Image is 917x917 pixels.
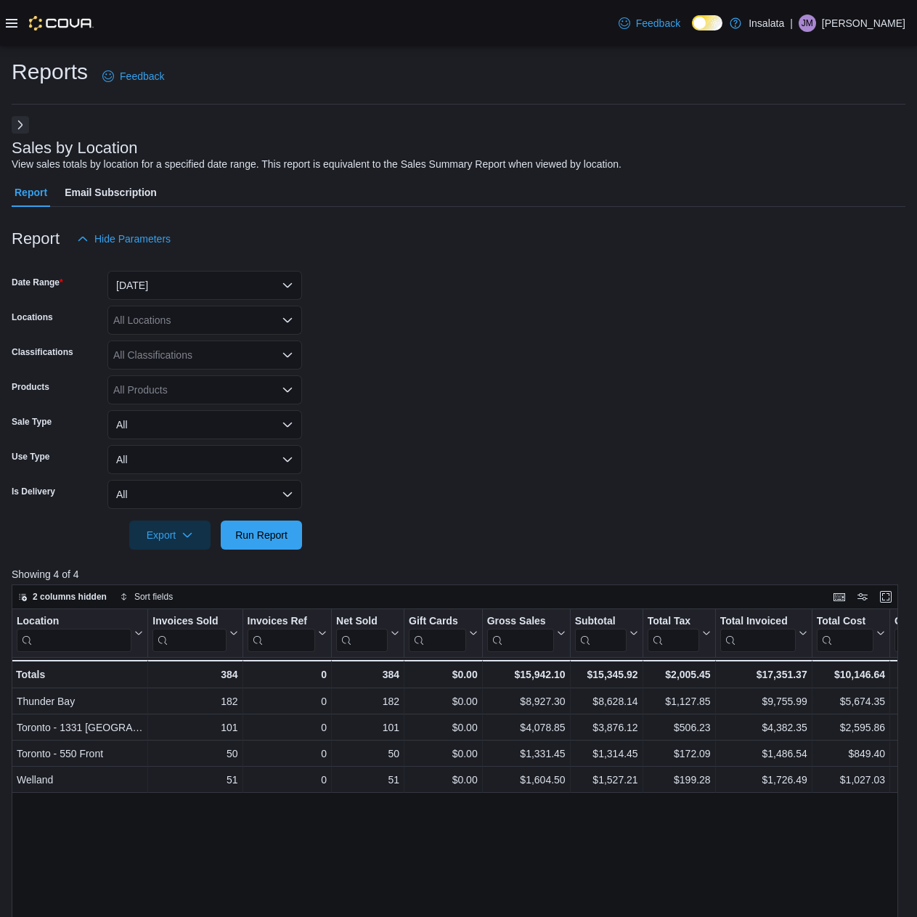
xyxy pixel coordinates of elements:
[282,314,293,326] button: Open list of options
[152,693,237,710] div: 182
[152,615,226,652] div: Invoices Sold
[248,615,315,652] div: Invoices Ref
[336,719,399,736] div: 101
[12,451,49,462] label: Use Type
[29,16,94,30] img: Cova
[12,116,29,134] button: Next
[12,139,138,157] h3: Sales by Location
[648,615,699,652] div: Total Tax
[749,15,784,32] p: Insalata
[107,271,302,300] button: [DATE]
[409,745,478,762] div: $0.00
[17,745,143,762] div: Toronto - 550 Front
[692,15,722,30] input: Dark Mode
[409,693,478,710] div: $0.00
[877,588,894,606] button: Enter fullscreen
[487,719,566,736] div: $4,078.85
[817,693,885,710] div: $5,674.35
[648,719,711,736] div: $506.23
[817,666,885,683] div: $10,146.64
[12,486,55,497] label: Is Delivery
[248,615,315,629] div: Invoices Ref
[648,615,699,629] div: Total Tax
[790,15,793,32] p: |
[817,615,873,652] div: Total Cost
[17,693,143,710] div: Thunder Bay
[575,615,638,652] button: Subtotal
[120,69,164,83] span: Feedback
[12,277,63,288] label: Date Range
[33,591,107,603] span: 2 columns hidden
[720,719,807,736] div: $4,382.35
[831,588,848,606] button: Keyboard shortcuts
[248,693,327,710] div: 0
[648,666,711,683] div: $2,005.45
[487,693,566,710] div: $8,927.30
[575,719,638,736] div: $3,876.12
[799,15,816,32] div: James Moffitt
[822,15,905,32] p: [PERSON_NAME]
[15,178,47,207] span: Report
[152,615,226,629] div: Invoices Sold
[94,232,171,246] span: Hide Parameters
[152,771,237,788] div: 51
[17,719,143,736] div: Toronto - 1331 [GEOGRAPHIC_DATA]
[575,666,638,683] div: $15,345.92
[648,615,711,652] button: Total Tax
[648,745,711,762] div: $172.09
[71,224,176,253] button: Hide Parameters
[336,745,399,762] div: 50
[129,521,211,550] button: Export
[817,745,885,762] div: $849.40
[16,666,143,683] div: Totals
[12,346,73,358] label: Classifications
[336,666,399,683] div: 384
[248,615,327,652] button: Invoices Ref
[613,9,686,38] a: Feedback
[17,615,143,652] button: Location
[336,771,399,788] div: 51
[648,771,711,788] div: $199.28
[817,615,873,629] div: Total Cost
[336,615,388,629] div: Net Sold
[720,771,807,788] div: $1,726.49
[575,771,638,788] div: $1,527.21
[17,615,131,629] div: Location
[282,384,293,396] button: Open list of options
[487,666,566,683] div: $15,942.10
[282,349,293,361] button: Open list of options
[248,719,327,736] div: 0
[221,521,302,550] button: Run Report
[336,615,388,652] div: Net Sold
[802,15,813,32] span: JM
[152,615,237,652] button: Invoices Sold
[152,745,237,762] div: 50
[487,615,566,652] button: Gross Sales
[409,719,478,736] div: $0.00
[12,567,908,582] p: Showing 4 of 4
[97,62,170,91] a: Feedback
[817,719,885,736] div: $2,595.86
[17,615,131,652] div: Location
[12,230,60,248] h3: Report
[107,480,302,509] button: All
[817,771,885,788] div: $1,027.03
[336,693,399,710] div: 182
[65,178,157,207] span: Email Subscription
[12,381,49,393] label: Products
[114,588,179,606] button: Sort fields
[487,615,554,629] div: Gross Sales
[575,693,638,710] div: $8,628.14
[409,615,478,652] button: Gift Cards
[12,588,113,606] button: 2 columns hidden
[248,745,327,762] div: 0
[107,410,302,439] button: All
[636,16,680,30] span: Feedback
[854,588,871,606] button: Display options
[720,745,807,762] div: $1,486.54
[487,615,554,652] div: Gross Sales
[575,615,627,629] div: Subtotal
[720,615,807,652] button: Total Invoiced
[692,30,693,31] span: Dark Mode
[720,666,807,683] div: $17,351.37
